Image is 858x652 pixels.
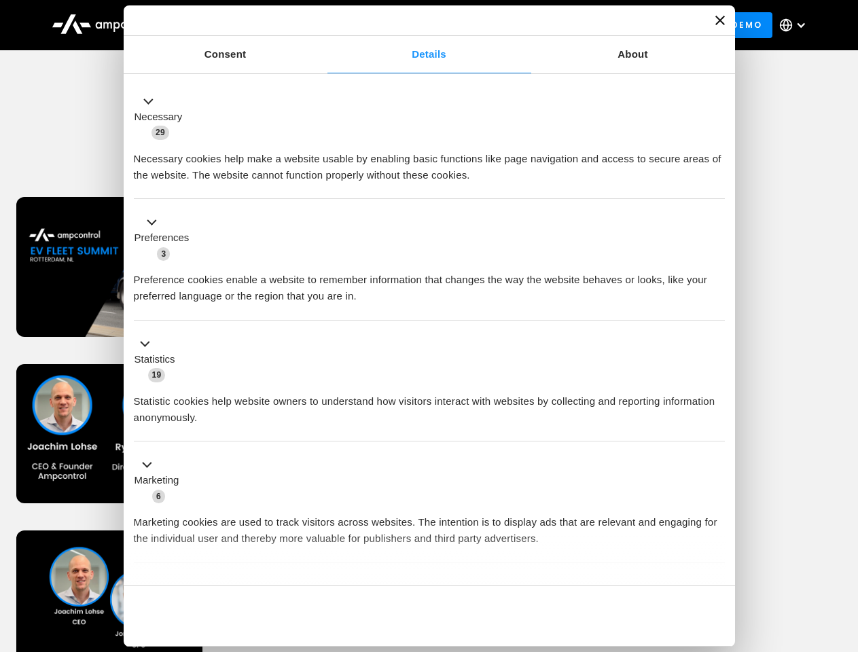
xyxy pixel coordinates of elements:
button: Okay [529,596,724,636]
div: Necessary cookies help make a website usable by enabling basic functions like page navigation and... [134,141,725,183]
span: 3 [224,580,237,594]
button: Marketing (6) [134,457,187,505]
h1: Upcoming Webinars [16,137,842,170]
label: Marketing [135,473,179,488]
div: Preference cookies enable a website to remember information that changes the way the website beha... [134,261,725,304]
a: About [531,36,735,73]
span: 6 [152,490,165,503]
button: Unclassified (3) [134,578,245,595]
label: Necessary [135,109,183,125]
button: Statistics (19) [134,336,183,383]
button: Preferences (3) [134,215,198,262]
button: Close banner [715,16,725,25]
span: 29 [151,126,169,139]
a: Details [327,36,531,73]
a: Consent [124,36,327,73]
label: Statistics [135,352,175,367]
span: 3 [157,247,170,261]
div: Statistic cookies help website owners to understand how visitors interact with websites by collec... [134,383,725,426]
label: Preferences [135,230,190,246]
button: Necessary (29) [134,93,191,141]
div: Marketing cookies are used to track visitors across websites. The intention is to display ads tha... [134,504,725,547]
span: 19 [148,368,166,382]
